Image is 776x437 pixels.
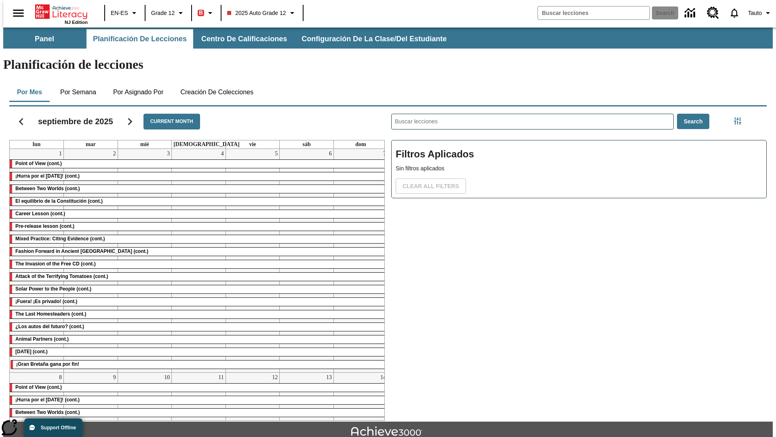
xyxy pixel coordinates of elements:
button: Panel [4,29,85,49]
div: Between Two Worlds (cont.) [10,409,388,417]
span: The Invasion of the Free CD (cont.) [15,261,96,267]
a: 3 de septiembre de 2025 [165,149,171,159]
span: NJ Edition [65,20,88,25]
a: 8 de septiembre de 2025 [57,373,63,382]
div: Buscar [385,103,767,421]
div: Point of View (cont.) [10,160,388,168]
button: Regresar [11,111,32,132]
div: ¡Gran Bretaña gana por fin! [11,361,387,369]
td: 7 de septiembre de 2025 [333,149,388,373]
span: Centro de calificaciones [201,34,287,44]
div: Point of View (cont.) [10,384,388,392]
span: ¡Hurra por el Día de la Constitución! (cont.) [15,397,80,403]
span: Planificación de lecciones [93,34,187,44]
div: Attack of the Terrifying Tomatoes (cont.) [10,273,388,281]
p: Sin filtros aplicados [396,164,762,173]
span: Support Offline [41,425,76,431]
span: Día del Trabajo (cont.) [15,349,48,354]
div: ¡Hurra por el Día de la Constitución! (cont.) [10,396,388,404]
div: Animal Partners (cont.) [10,335,388,344]
div: ¡Fuera! ¡Es privado! (cont.) [10,298,388,306]
h1: Planificación de lecciones [3,57,773,72]
span: ¡Hurra por el Día de la Constitución! (cont.) [15,173,80,179]
span: ¡Gran Bretaña gana por fin! [16,361,79,367]
a: domingo [354,140,367,148]
span: ¡Fuera! ¡Es privado! (cont.) [15,299,77,304]
div: The Invasion of the Free CD (cont.) [10,260,388,268]
button: Boost El color de la clase es rojo. Cambiar el color de la clase. [194,6,218,20]
button: Creación de colecciones [174,83,260,102]
div: Calendario [3,103,385,421]
a: 6 de septiembre de 2025 [327,149,333,159]
a: 2 de septiembre de 2025 [112,149,118,159]
td: 6 de septiembre de 2025 [280,149,334,373]
span: Solar Power to the People (cont.) [15,286,91,292]
a: jueves [172,140,241,148]
span: Between Two Worlds (cont.) [15,186,80,191]
div: The Last Homesteaders (cont.) [10,310,388,318]
button: Support Offline [24,418,82,437]
span: ¿Los autos del futuro? (cont.) [15,324,84,329]
button: Class: 2025 Auto Grade 12, Selecciona una clase [224,6,300,20]
td: 1 de septiembre de 2025 [10,149,64,373]
span: EN-ES [111,9,128,17]
button: Por asignado por [107,83,170,102]
div: Portada [35,3,88,25]
a: 13 de septiembre de 2025 [325,373,333,382]
a: 10 de septiembre de 2025 [162,373,171,382]
input: search field [538,6,649,19]
button: Por semana [54,83,103,102]
span: Career Lesson (cont.) [15,211,65,216]
div: Subbarra de navegación [3,28,773,49]
h2: septiembre de 2025 [38,117,113,126]
span: B [199,8,203,18]
div: El equilibrio de la Constitución (cont.) [10,197,388,206]
a: 7 de septiembre de 2025 [382,149,388,159]
span: El equilibrio de la Constitución (cont.) [15,198,103,204]
td: 5 de septiembre de 2025 [226,149,280,373]
a: miércoles [139,140,151,148]
a: Centro de información [680,2,702,24]
button: Seguir [120,111,140,132]
div: Solar Power to the People (cont.) [10,285,388,293]
input: Buscar lecciones [392,114,673,129]
a: 4 de septiembre de 2025 [219,149,226,159]
a: lunes [31,140,42,148]
a: viernes [247,140,257,148]
button: Perfil/Configuración [745,6,776,20]
a: martes [84,140,97,148]
div: Pre-release lesson (cont.) [10,223,388,231]
div: Filtros Aplicados [391,140,767,198]
span: Configuración de la clase/del estudiante [302,34,447,44]
span: Tauto [748,9,762,17]
span: Attack of the Terrifying Tomatoes (cont.) [15,274,108,279]
a: sábado [301,140,312,148]
button: Language: EN-ES, Selecciona un idioma [108,6,142,20]
a: Notificaciones [724,2,745,23]
div: Día del Trabajo (cont.) [10,348,388,356]
button: Search [677,114,710,129]
span: Grade 12 [151,9,175,17]
button: Centro de calificaciones [195,29,293,49]
span: Mixed Practice: Citing Evidence (cont.) [15,236,105,242]
button: Menú lateral de filtros [730,113,746,129]
span: Fashion Forward in Ancient Rome (cont.) [15,248,148,254]
td: 3 de septiembre de 2025 [118,149,172,373]
div: Subbarra de navegación [3,29,454,49]
button: Current Month [143,114,200,129]
span: 2025 Auto Grade 12 [227,9,286,17]
h2: Filtros Aplicados [396,144,762,164]
div: ¿Los autos del futuro? (cont.) [10,323,388,331]
span: Animal Partners (cont.) [15,336,69,342]
a: 12 de septiembre de 2025 [270,373,279,382]
button: Configuración de la clase/del estudiante [295,29,453,49]
button: Abrir el menú lateral [6,1,30,25]
span: Between Two Worlds (cont.) [15,409,80,415]
span: Panel [35,34,54,44]
button: Por mes [9,83,50,102]
a: Centro de recursos, Se abrirá en una pestaña nueva. [702,2,724,24]
a: 1 de septiembre de 2025 [57,149,63,159]
button: Planificación de lecciones [86,29,193,49]
button: Grado: Grade 12, Elige un grado [148,6,189,20]
span: Point of View (cont.) [15,384,62,390]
